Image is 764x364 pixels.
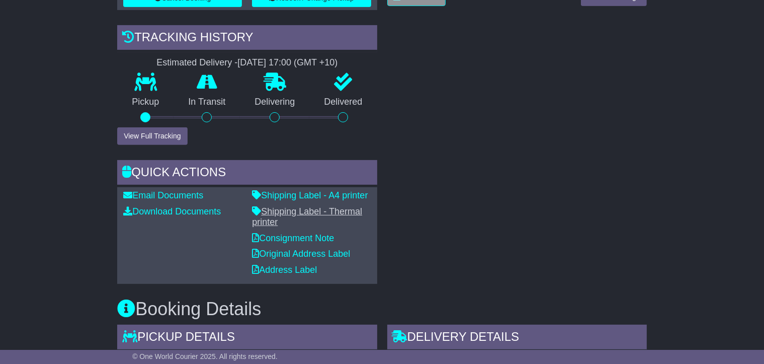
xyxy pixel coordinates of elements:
[240,97,309,108] p: Delivering
[117,127,187,145] button: View Full Tracking
[309,97,377,108] p: Delivered
[132,352,278,360] span: © One World Courier 2025. All rights reserved.
[117,25,377,52] div: Tracking history
[252,206,362,228] a: Shipping Label - Thermal printer
[117,299,647,319] h3: Booking Details
[123,206,221,216] a: Download Documents
[252,249,350,259] a: Original Address Label
[123,190,203,200] a: Email Documents
[117,97,174,108] p: Pickup
[252,265,317,275] a: Address Label
[174,97,240,108] p: In Transit
[252,190,368,200] a: Shipping Label - A4 printer
[252,233,334,243] a: Consignment Note
[117,160,377,187] div: Quick Actions
[117,325,377,352] div: Pickup Details
[237,57,337,68] div: [DATE] 17:00 (GMT +10)
[387,325,647,352] div: Delivery Details
[117,57,377,68] div: Estimated Delivery -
